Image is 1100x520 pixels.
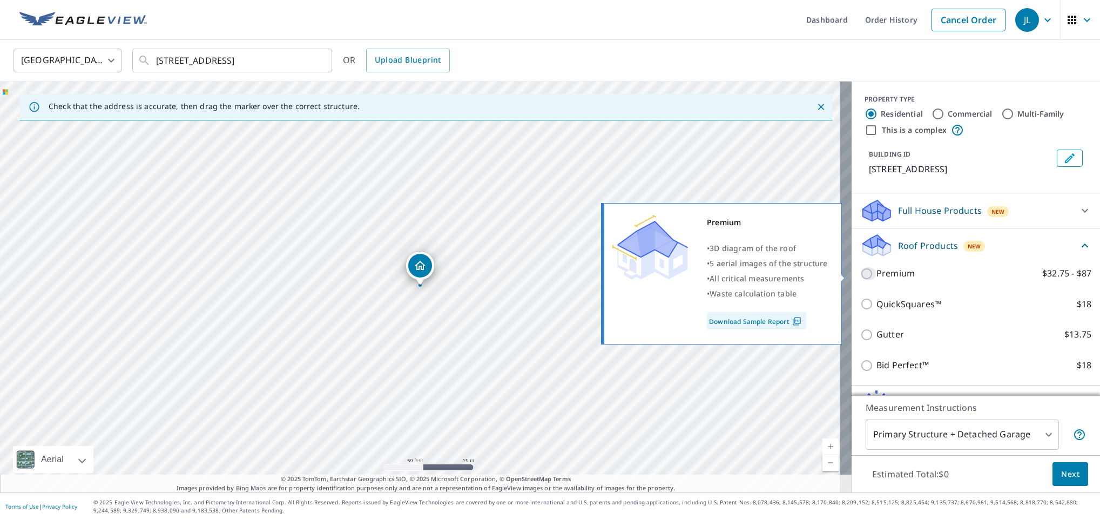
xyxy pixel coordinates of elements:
a: Privacy Policy [42,503,77,510]
p: Check that the address is accurate, then drag the marker over the correct structure. [49,102,360,111]
label: Multi-Family [1017,109,1064,119]
span: Next [1061,468,1079,481]
label: Residential [881,109,923,119]
div: Premium [707,215,828,230]
button: Close [814,100,828,114]
img: Premium [612,215,688,280]
p: © 2025 Eagle View Technologies, Inc. and Pictometry International Corp. All Rights Reserved. Repo... [93,498,1095,515]
div: [GEOGRAPHIC_DATA] [14,45,122,76]
p: $13.75 [1064,328,1091,341]
div: Roof ProductsNew [860,233,1091,258]
span: © 2025 TomTom, Earthstar Geographics SIO, © 2025 Microsoft Corporation, © [281,475,571,484]
p: QuickSquares™ [876,298,941,311]
div: • [707,241,828,256]
div: Aerial [13,446,93,473]
p: Measurement Instructions [866,401,1086,414]
span: New [968,242,981,251]
a: Cancel Order [932,9,1005,31]
a: Current Level 19, Zoom Out [822,455,839,471]
span: All critical measurements [710,273,804,283]
p: Bid Perfect™ [876,359,929,372]
div: Aerial [38,446,67,473]
a: Upload Blueprint [366,49,449,72]
p: Roof Products [898,239,958,252]
button: Edit building 1 [1057,150,1083,167]
p: Gutter [876,328,904,341]
p: $18 [1077,359,1091,372]
p: $18 [1077,298,1091,311]
span: Waste calculation table [710,288,797,299]
div: OR [343,49,450,72]
img: EV Logo [19,12,147,28]
a: OpenStreetMap [506,475,551,483]
div: Primary Structure + Detached Garage [866,420,1059,450]
a: Terms of Use [5,503,39,510]
img: Pdf Icon [789,316,804,326]
div: PROPERTY TYPE [865,94,1087,104]
div: Solar ProductsNew [860,390,1091,416]
p: | [5,503,77,510]
p: [STREET_ADDRESS] [869,163,1052,175]
p: Premium [876,267,915,280]
p: $32.75 - $87 [1042,267,1091,280]
div: Dropped pin, building 1, Residential property, 648 Orchard St Monroe, OR 97456 [406,252,434,285]
div: JL [1015,8,1039,32]
p: Full House Products [898,204,982,217]
p: BUILDING ID [869,150,910,159]
span: 3D diagram of the roof [710,243,796,253]
label: This is a complex [882,125,947,136]
input: Search by address or latitude-longitude [156,45,310,76]
p: Estimated Total: $0 [863,462,957,486]
button: Next [1052,462,1088,487]
div: Full House ProductsNew [860,198,1091,224]
div: • [707,256,828,271]
div: • [707,271,828,286]
a: Current Level 19, Zoom In [822,438,839,455]
label: Commercial [948,109,993,119]
div: • [707,286,828,301]
a: Download Sample Report [707,312,806,329]
a: Terms [553,475,571,483]
span: Upload Blueprint [375,53,441,67]
span: Your report will include the primary structure and a detached garage if one exists. [1073,428,1086,441]
span: New [991,207,1005,216]
span: 5 aerial images of the structure [710,258,827,268]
